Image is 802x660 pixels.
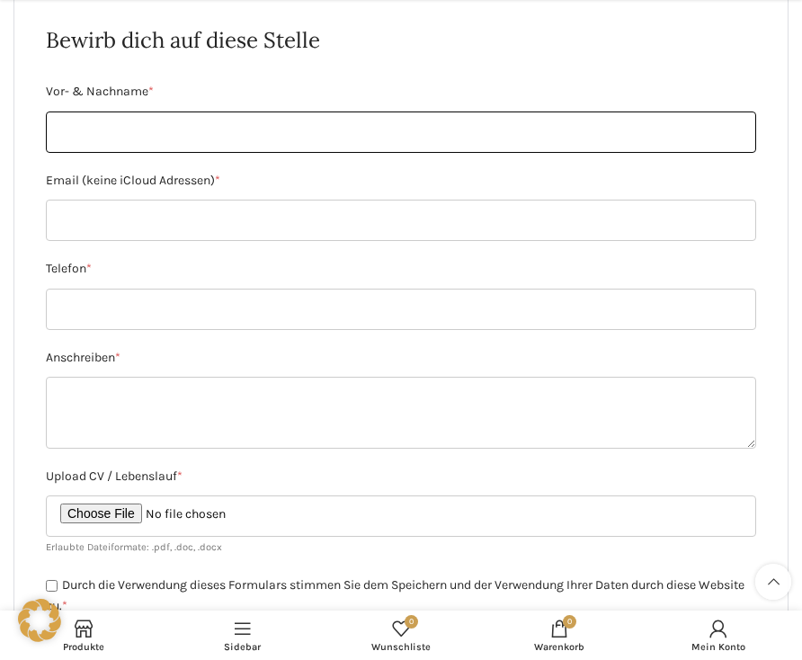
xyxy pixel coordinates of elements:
span: Warenkorb [489,641,629,653]
a: 0 Warenkorb [480,615,638,656]
label: Vor- & Nachname [46,82,756,102]
label: Upload CV / Lebenslauf [46,467,756,486]
h2: Bewirb dich auf diese Stelle [46,25,756,56]
span: Wunschliste [331,641,471,653]
a: Mein Konto [639,615,798,656]
label: Email (keine iCloud Adressen) [46,171,756,191]
span: Sidebar [172,641,312,653]
a: Scroll to top button [755,564,791,600]
a: Sidebar [163,615,321,656]
span: 0 [563,615,576,629]
div: My cart [480,615,638,656]
span: 0 [405,615,418,629]
a: Produkte [4,615,163,656]
div: Meine Wunschliste [322,615,480,656]
span: Produkte [13,641,154,653]
label: Anschreiben [46,348,756,368]
a: 0 Wunschliste [322,615,480,656]
label: Telefon [46,259,756,279]
label: Durch die Verwendung dieses Formulars stimmen Sie dem Speichern und der Verwendung Ihrer Daten du... [46,577,744,613]
span: Mein Konto [648,641,789,653]
small: Erlaubte Dateiformate: .pdf, .doc, .docx [46,541,222,553]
